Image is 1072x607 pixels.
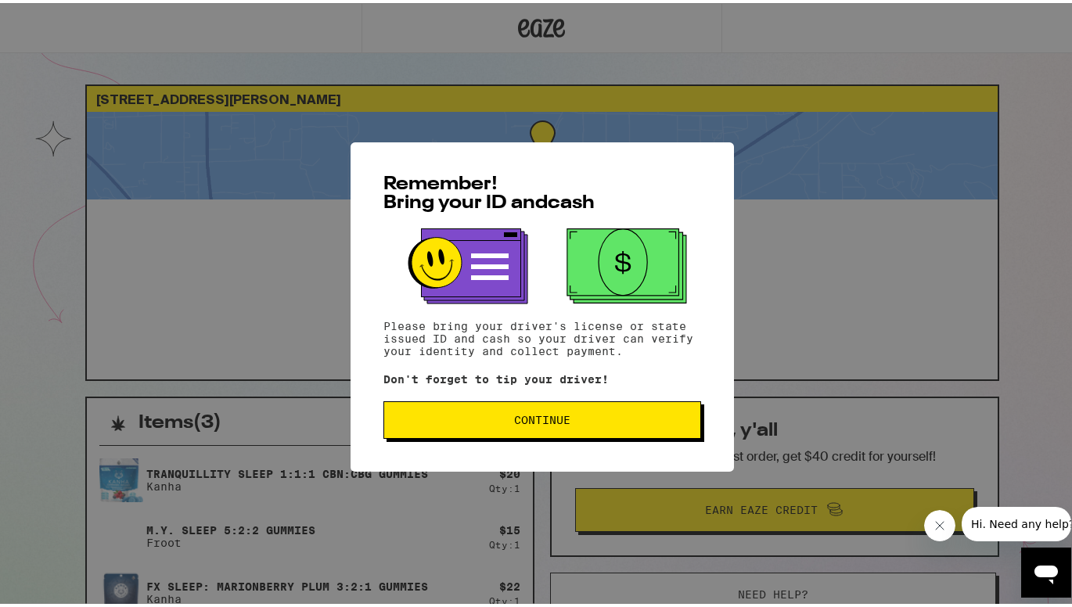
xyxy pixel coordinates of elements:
p: Please bring your driver's license or state issued ID and cash so your driver can verify your ide... [383,317,701,354]
span: Remember! Bring your ID and cash [383,172,595,210]
iframe: Close message [924,507,955,538]
span: Hi. Need any help? [9,11,113,23]
p: Don't forget to tip your driver! [383,370,701,383]
iframe: Message from company [962,504,1071,538]
iframe: Button to launch messaging window [1021,544,1071,594]
button: Continue [383,398,701,436]
span: Continue [514,411,570,422]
